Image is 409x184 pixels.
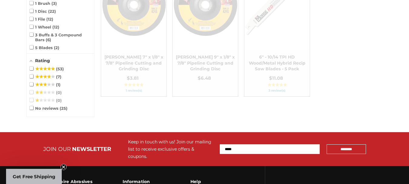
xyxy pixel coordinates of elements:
div: Keep in touch with us! Join our mailing list to receive exclusive offers & coupons. [128,138,214,160]
span: 1 Wheel [30,25,59,29]
span: NEWSLETTER [72,146,111,152]
span: JOIN OUR [43,146,71,152]
span: No reviews [30,106,68,111]
span: ★★★★★ [35,98,55,103]
span: 25 [60,106,68,111]
button: Close teaser [61,164,67,170]
span: Get Free Shipping [13,174,55,179]
span: 0 [56,90,62,95]
span: 0 [56,98,62,103]
span: Rating [35,58,50,63]
span: 12 [52,25,59,29]
span: 6 [46,37,51,42]
span: 12 [46,17,53,22]
span: 3 [51,1,57,6]
span: 53 [56,66,64,71]
span: 5 Blades [30,45,59,50]
span: 1 Brush [30,1,57,6]
span: 22 [48,9,56,14]
span: 1 File [30,17,53,22]
div: Get Free ShippingClose teaser [6,169,62,184]
span: ★★★★★ [35,90,55,95]
span: 1 Disc [30,9,56,14]
span: 2 [54,45,59,50]
span: ★★★★★ [35,66,55,71]
span: 7 [56,74,61,79]
span: ★★★★★ [35,74,55,79]
span: 3 Buffs & 3 Compound Bars [30,32,91,42]
span: ★★★★★ [35,82,55,87]
span: 1 [56,82,61,87]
